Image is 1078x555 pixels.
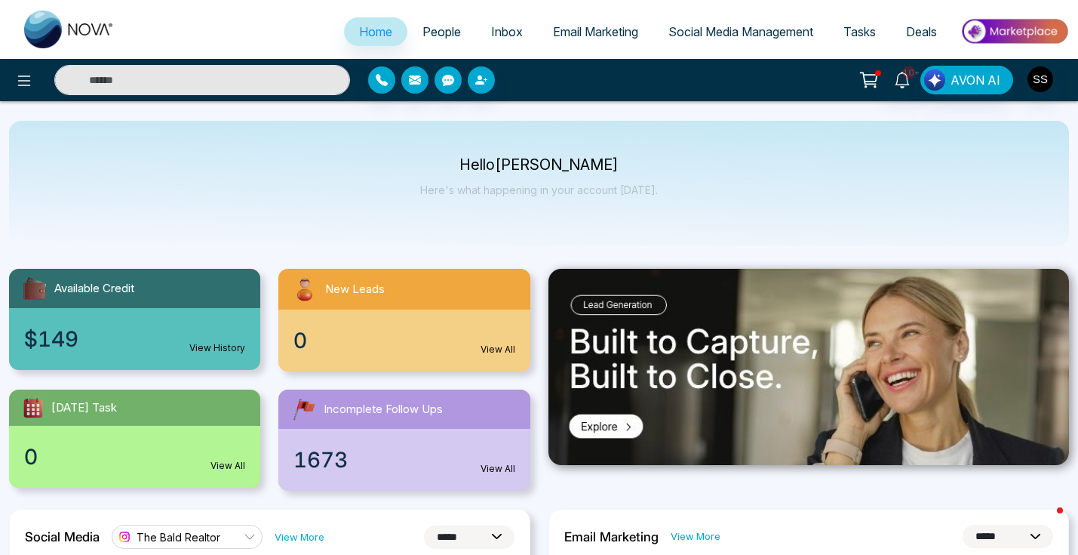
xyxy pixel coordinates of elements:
a: Deals [891,17,952,46]
h2: Social Media [25,529,100,544]
p: Hello [PERSON_NAME] [420,159,658,171]
span: New Leads [325,281,385,298]
a: View More [275,530,324,544]
button: AVON AI [920,66,1013,94]
span: Incomplete Follow Ups [324,401,443,418]
img: Nova CRM Logo [24,11,115,48]
a: Email Marketing [538,17,653,46]
a: Inbox [476,17,538,46]
img: newLeads.svg [290,275,319,304]
img: followUps.svg [290,396,318,423]
span: People [422,24,461,39]
iframe: Intercom live chat [1027,504,1063,540]
span: Social Media Management [668,24,813,39]
span: Deals [906,24,937,39]
a: Tasks [828,17,891,46]
span: Home [359,24,392,39]
a: Incomplete Follow Ups1673View All [269,390,539,491]
span: $149 [24,323,78,355]
span: Email Marketing [553,24,638,39]
span: Inbox [491,24,523,39]
a: View More [671,529,720,544]
a: View History [189,341,245,355]
a: People [407,17,476,46]
span: 10+ [902,66,916,79]
img: . [548,269,1070,465]
span: Available Credit [54,280,134,298]
a: New Leads0View All [269,269,539,372]
span: Tasks [843,24,876,39]
img: Lead Flow [924,69,945,91]
a: View All [481,343,515,356]
p: Here's what happening in your account [DATE]. [420,183,658,196]
a: 10+ [884,66,920,92]
img: User Avatar [1027,66,1053,92]
span: AVON AI [951,71,1000,89]
img: Market-place.gif [960,14,1069,48]
h2: Email Marketing [564,529,659,544]
span: 0 [24,441,38,473]
a: View All [481,462,515,476]
img: todayTask.svg [21,396,45,420]
img: availableCredit.svg [21,275,48,302]
a: Home [344,17,407,46]
img: instagram [117,529,132,544]
span: The Bald Realtor [137,530,220,544]
a: View All [210,459,245,473]
span: 1673 [293,444,348,476]
span: [DATE] Task [51,399,117,417]
a: Social Media Management [653,17,828,46]
span: 0 [293,325,307,356]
